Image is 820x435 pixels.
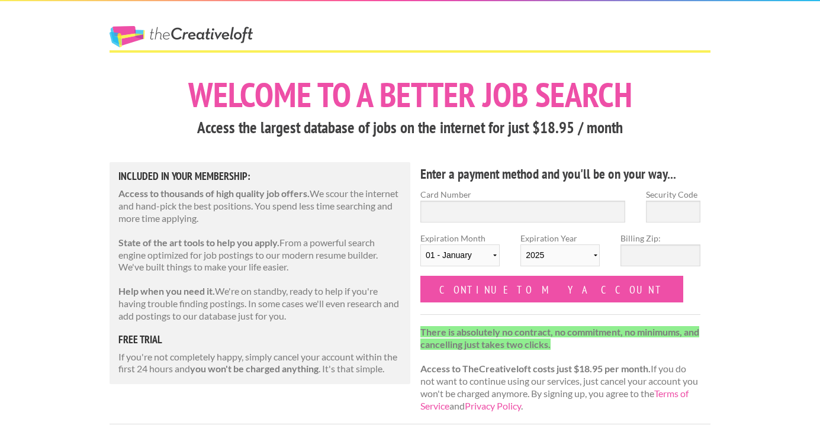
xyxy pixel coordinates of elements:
[118,285,215,297] strong: Help when you need it.
[420,388,689,411] a: Terms of Service
[118,285,401,322] p: We're on standby, ready to help if you're having trouble finding postings. In some cases we'll ev...
[520,244,600,266] select: Expiration Year
[420,363,651,374] strong: Access to TheCreativeloft costs just $18.95 per month.
[118,334,401,345] h5: free trial
[620,232,700,244] label: Billing Zip:
[118,237,401,273] p: From a powerful search engine optimized for job postings to our modern resume builder. We've buil...
[118,237,279,248] strong: State of the art tools to help you apply.
[110,26,253,47] a: The Creative Loft
[118,351,401,376] p: If you're not completely happy, simply cancel your account within the first 24 hours and . It's t...
[646,188,700,201] label: Security Code
[110,117,710,139] h3: Access the largest database of jobs on the internet for just $18.95 / month
[420,232,500,276] label: Expiration Month
[520,232,600,276] label: Expiration Year
[118,171,401,182] h5: Included in Your Membership:
[190,363,319,374] strong: you won't be charged anything
[420,326,700,413] p: If you do not want to continue using our services, just cancel your account you won't be charged ...
[420,188,625,201] label: Card Number
[118,188,401,224] p: We scour the internet and hand-pick the best positions. You spend less time searching and more ti...
[465,400,521,411] a: Privacy Policy
[420,244,500,266] select: Expiration Month
[420,276,683,302] input: Continue to my account
[118,188,310,199] strong: Access to thousands of high quality job offers.
[110,78,710,112] h1: Welcome to a better job search
[420,165,700,183] h4: Enter a payment method and you'll be on your way...
[420,326,699,350] strong: There is absolutely no contract, no commitment, no minimums, and cancelling just takes two clicks.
